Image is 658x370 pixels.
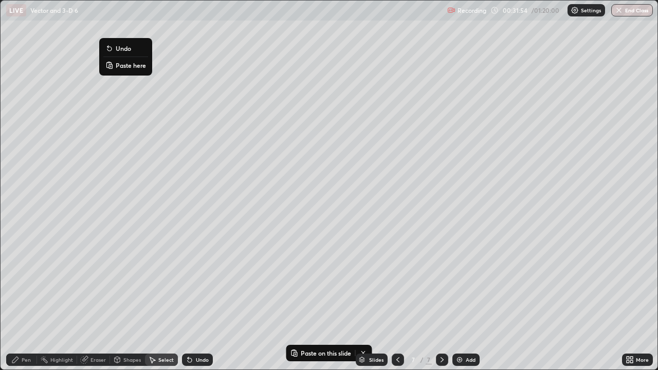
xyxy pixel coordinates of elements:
p: Vector and 3-D 6 [30,6,78,14]
div: Add [466,357,476,362]
p: Settings [581,8,601,13]
p: Recording [458,7,486,14]
p: Undo [116,44,131,52]
button: Undo [103,42,148,54]
p: Paste on this slide [301,349,351,357]
div: 7 [426,355,432,364]
img: recording.375f2c34.svg [447,6,455,14]
div: More [636,357,649,362]
div: Eraser [90,357,106,362]
div: Pen [22,357,31,362]
img: add-slide-button [455,356,464,364]
img: class-settings-icons [571,6,579,14]
div: Highlight [50,357,73,362]
div: 7 [408,357,418,363]
div: Shapes [123,357,141,362]
div: Slides [369,357,383,362]
div: / [421,357,424,363]
p: Paste here [116,61,146,69]
button: Paste here [103,59,148,71]
button: End Class [611,4,653,16]
p: LIVE [9,6,23,14]
div: Select [158,357,174,362]
img: end-class-cross [615,6,623,14]
button: Paste on this slide [288,347,353,359]
div: Undo [196,357,209,362]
